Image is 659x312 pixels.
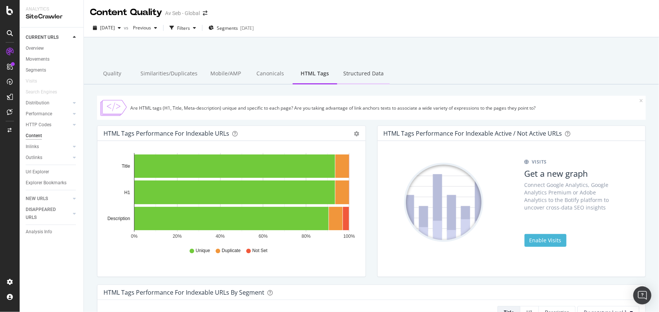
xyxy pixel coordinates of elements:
div: Content [26,132,42,140]
a: NEW URLS [26,195,71,203]
button: [DATE] [90,22,124,34]
div: HTML Tags [293,64,337,84]
span: Previous [130,24,151,31]
div: Inlinks [26,143,39,151]
span: vs [124,24,130,31]
a: Performance [26,110,71,118]
div: Similarities/Duplicates [134,64,204,84]
div: Filters [177,25,190,31]
a: Distribution [26,99,71,107]
a: Visits [26,77,45,85]
text: 40% [216,234,225,239]
text: Title [122,164,130,169]
div: Analytics [26,6,77,12]
text: 0% [131,234,138,239]
div: CURRENT URLS [26,34,59,41]
div: Content Quality [90,6,162,19]
div: Movements [26,55,49,63]
div: Overview [26,44,44,52]
div: Visits [26,77,37,85]
div: arrow-right-arrow-left [203,11,207,16]
span: 2025 Sep. 15th [100,24,115,31]
div: DISAPPEARED URLS [26,206,64,222]
img: HTML Tags [100,99,127,117]
text: 80% [302,234,311,239]
div: [DATE] [240,25,254,31]
div: Structured Data [337,64,390,84]
text: 20% [173,234,182,239]
div: Explorer Bookmarks [26,179,66,187]
a: Search Engines [26,88,65,96]
a: Inlinks [26,143,71,151]
div: HTTP Codes [26,121,51,129]
div: Performance [26,110,52,118]
span: Segments [217,25,238,31]
div: Connect Google Analytics, Google Analytics Premium or Adobe Analytics to the Botify platform to u... [525,181,619,211]
div: HTML Tags Performance for Indexable URLs by Segment [103,289,264,296]
div: Get a new graph [525,168,619,179]
div: Are HTML tags (H1, Title, Meta-description) unique and specific to each page? Are you taking adva... [130,105,639,111]
text: H1 [124,190,130,195]
div: Mobile/AMP [204,64,248,84]
a: Segments [26,66,78,74]
div: gear [354,131,360,136]
div: VISITS [525,158,619,166]
img: Chart glimpse [404,163,483,242]
svg: A chart. [103,153,357,240]
div: Canonicals [248,64,293,84]
button: Previous [130,22,160,34]
div: HTML Tags Performance for Indexable URLs [103,130,229,137]
div: Distribution [26,99,49,107]
a: HTTP Codes [26,121,71,129]
div: Analysis Info [26,228,52,236]
text: 60% [259,234,268,239]
div: NEW URLS [26,195,48,203]
text: Description [107,216,130,221]
a: Overview [26,44,78,52]
button: Segments[DATE] [205,22,257,34]
div: Segments [26,66,46,74]
div: Open Intercom Messenger [633,286,651,304]
span: Not Set [252,248,267,254]
button: Filters [167,22,199,34]
div: Av Seb - Global [165,9,200,17]
span: Unique [196,248,210,254]
a: Enable Visits [525,234,566,247]
a: Outlinks [26,154,71,162]
span: Enable Visits [529,237,562,244]
span: Duplicate [222,248,241,254]
a: Analysis Info [26,228,78,236]
div: Url Explorer [26,168,49,176]
a: CURRENT URLS [26,34,71,41]
div: Quality [90,64,134,84]
a: Url Explorer [26,168,78,176]
a: DISAPPEARED URLS [26,206,71,222]
a: Movements [26,55,78,63]
div: Search Engines [26,88,57,96]
div: Outlinks [26,154,42,162]
a: Explorer Bookmarks [26,179,78,187]
text: 100% [343,234,355,239]
div: HTML Tags Performance for Indexable Active / Not Active URLs [384,130,562,137]
a: Content [26,132,78,140]
div: SiteCrawler [26,12,77,21]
